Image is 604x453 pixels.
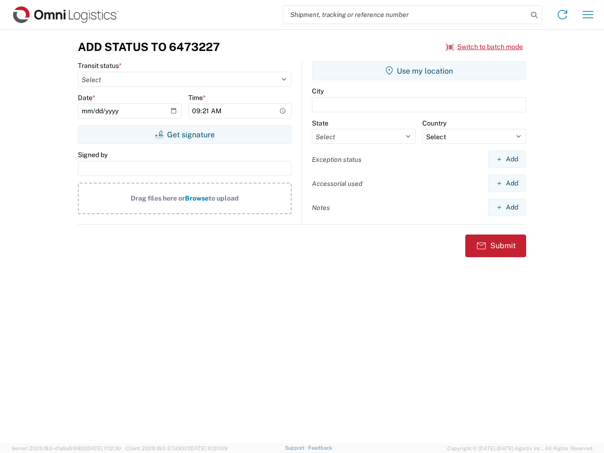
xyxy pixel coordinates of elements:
[188,93,206,102] label: Time
[488,175,526,192] button: Add
[446,39,523,55] button: Switch to batch mode
[189,445,227,451] span: [DATE] 10:20:09
[11,445,121,451] span: Server: 2025.18.0-d1e9a510831
[488,151,526,168] button: Add
[312,119,328,127] label: State
[308,445,332,451] a: Feedback
[312,87,324,95] label: City
[465,235,526,257] button: Submit
[185,194,209,202] span: Browse
[422,119,446,127] label: Country
[209,194,239,202] span: to upload
[78,61,122,70] label: Transit status
[78,40,220,54] h3: Add Status to 6473227
[312,61,526,80] button: Use my location
[86,445,121,451] span: [DATE] 11:12:30
[312,179,362,188] label: Accessorial used
[78,125,292,144] button: Get signature
[283,6,528,24] input: Shipment, tracking or reference number
[488,199,526,216] button: Add
[78,93,95,102] label: Date
[312,203,330,212] label: Notes
[447,444,593,453] span: Copyright © [DATE]-[DATE] Agistix Inc., All Rights Reserved
[285,445,309,451] a: Support
[312,155,361,164] label: Exception status
[131,194,185,202] span: Drag files here or
[78,151,108,159] label: Signed by
[126,445,227,451] span: Client: 2025.18.0-27d3021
